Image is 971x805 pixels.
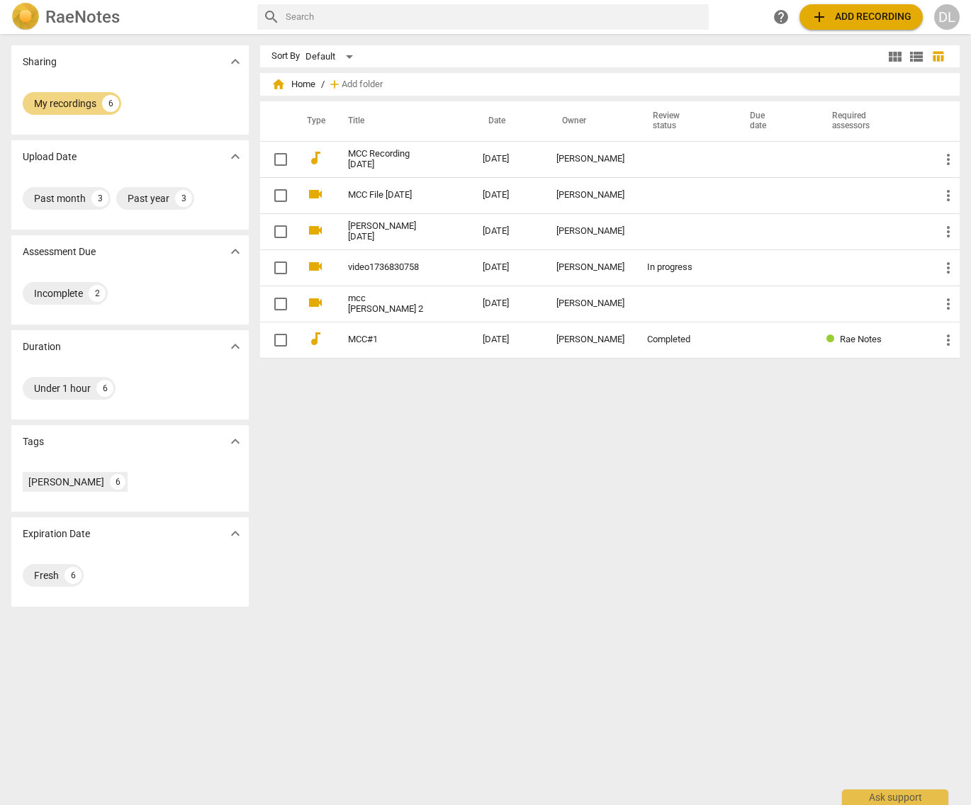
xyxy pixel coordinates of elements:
span: expand_more [227,148,244,165]
th: Type [296,101,331,141]
span: Home [271,77,315,91]
div: Past month [34,191,86,206]
span: view_module [887,48,904,65]
span: expand_more [227,433,244,450]
th: Required assessors [815,101,928,141]
span: more_vert [940,332,957,349]
span: expand_more [227,53,244,70]
p: Upload Date [23,150,77,164]
th: Owner [545,101,636,141]
a: [PERSON_NAME][DATE] [348,221,432,242]
div: In progress [647,262,722,273]
div: 6 [102,95,119,112]
p: Duration [23,339,61,354]
span: more_vert [940,223,957,240]
span: more_vert [940,187,957,204]
div: Fresh [34,568,59,582]
a: MCC Recording [DATE] [348,149,432,170]
button: List view [906,46,927,67]
button: DL [934,4,960,30]
p: Sharing [23,55,57,69]
span: Rae Notes [840,334,882,344]
td: [DATE] [471,322,545,358]
span: more_vert [940,151,957,168]
button: Show more [225,336,246,357]
div: My recordings [34,96,96,111]
span: more_vert [940,295,957,313]
div: Incomplete [34,286,83,300]
button: Tile view [885,46,906,67]
div: 3 [91,190,108,207]
span: expand_more [227,338,244,355]
button: Show more [225,146,246,167]
th: Review status [636,101,733,141]
a: MCC File [DATE] [348,190,432,201]
input: Search [286,6,704,28]
td: [DATE] [471,286,545,322]
span: Add recording [811,9,911,26]
div: [PERSON_NAME] [556,190,624,201]
button: Upload [799,4,923,30]
span: Add folder [342,79,383,90]
span: videocam [307,222,324,239]
button: Show more [225,523,246,544]
span: add [327,77,342,91]
div: [PERSON_NAME] [556,334,624,345]
div: 3 [175,190,192,207]
button: Show more [225,431,246,452]
span: videocam [307,258,324,275]
div: Default [305,45,358,68]
th: Date [471,101,545,141]
span: expand_more [227,525,244,542]
a: LogoRaeNotes [11,3,246,31]
span: search [263,9,280,26]
span: audiotrack [307,330,324,347]
a: MCC#1 [348,334,432,345]
td: [DATE] [471,141,545,177]
span: audiotrack [307,150,324,167]
span: view_list [908,48,925,65]
div: [PERSON_NAME] [556,298,624,309]
div: [PERSON_NAME] [556,262,624,273]
span: / [321,79,325,90]
p: Assessment Due [23,244,96,259]
div: 2 [89,285,106,302]
span: more_vert [940,259,957,276]
span: videocam [307,294,324,311]
p: Tags [23,434,44,449]
div: 6 [96,380,113,397]
div: Completed [647,334,722,345]
span: expand_more [227,243,244,260]
span: table_chart [931,50,945,63]
div: [PERSON_NAME] [556,226,624,237]
span: Review status: completed [826,334,840,344]
th: Due date [733,101,815,141]
td: [DATE] [471,249,545,286]
span: help [773,9,790,26]
div: Under 1 hour [34,381,91,395]
div: 6 [110,474,125,490]
div: Past year [128,191,169,206]
h2: RaeNotes [45,7,120,27]
div: 6 [64,567,82,584]
a: mcc [PERSON_NAME] 2 [348,293,432,315]
div: Sort By [271,51,300,62]
div: Ask support [842,789,948,805]
span: add [811,9,828,26]
a: Help [768,4,794,30]
button: Table view [927,46,948,67]
div: [PERSON_NAME] [28,475,104,489]
a: video1736830758 [348,262,432,273]
span: videocam [307,186,324,203]
td: [DATE] [471,213,545,249]
button: Show more [225,51,246,72]
span: home [271,77,286,91]
td: [DATE] [471,177,545,213]
img: Logo [11,3,40,31]
th: Title [331,101,471,141]
button: Show more [225,241,246,262]
div: [PERSON_NAME] [556,154,624,164]
p: Expiration Date [23,527,90,541]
